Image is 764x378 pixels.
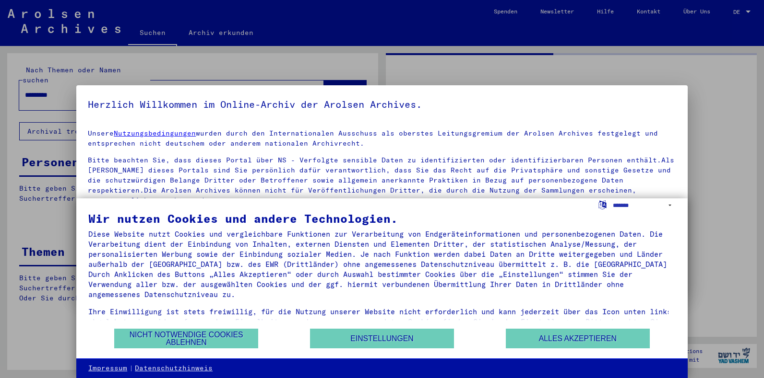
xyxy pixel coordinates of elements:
div: Diese Website nutzt Cookies und vergleichbare Funktionen zur Verarbeitung von Endgeräteinformatio... [88,229,676,299]
button: Nicht notwendige Cookies ablehnen [114,329,258,348]
button: Alles akzeptieren [506,329,650,348]
h5: Herzlich Willkommen im Online-Archiv der Arolsen Archives. [88,97,676,112]
a: Impressum [88,364,127,373]
p: Unsere wurden durch den Internationalen Ausschuss als oberstes Leitungsgremium der Arolsen Archiv... [88,128,676,149]
select: Sprache auswählen [613,198,676,212]
p: Bitte beachten Sie, dass dieses Portal über NS - Verfolgte sensible Daten zu identifizierten oder... [88,155,676,206]
a: Datenschutzhinweis [135,364,213,373]
label: Sprache auswählen [597,200,608,209]
a: Nutzungsbedingungen [114,129,196,137]
button: Einstellungen [310,329,454,348]
div: Wir nutzen Cookies und andere Technologien. [88,213,676,224]
div: Ihre Einwilligung ist stets freiwillig, für die Nutzung unserer Website nicht erforderlich und ka... [88,307,676,337]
